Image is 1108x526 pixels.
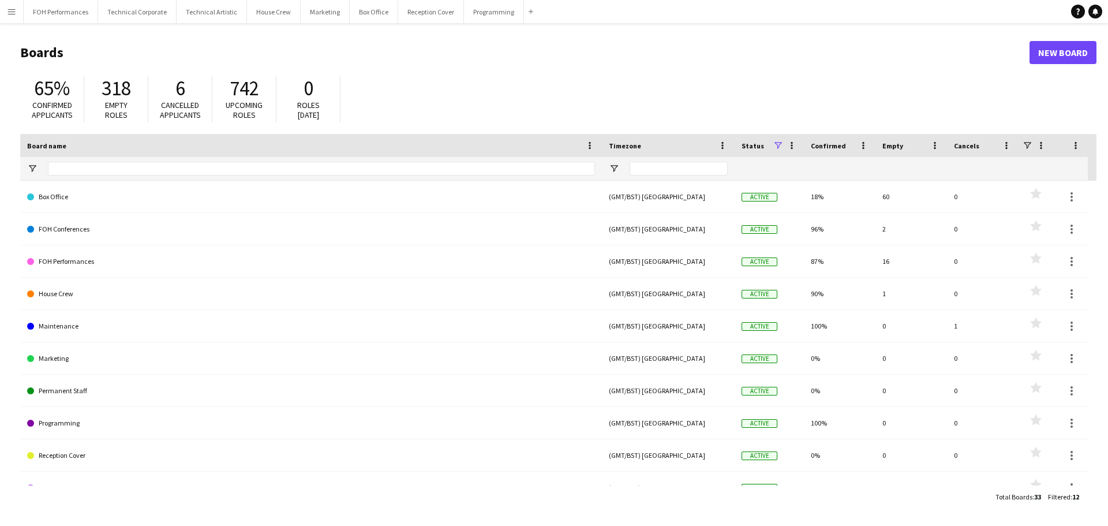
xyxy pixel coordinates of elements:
[27,310,595,342] a: Maintenance
[947,342,1019,374] div: 0
[247,1,301,23] button: House Crew
[947,213,1019,245] div: 0
[48,162,595,176] input: Board name Filter Input
[27,163,38,174] button: Open Filter Menu
[27,375,595,407] a: Permanent Staff
[875,181,947,212] div: 60
[105,100,128,120] span: Empty roles
[875,407,947,439] div: 0
[34,76,70,101] span: 65%
[301,1,350,23] button: Marketing
[27,278,595,310] a: House Crew
[875,310,947,342] div: 0
[804,245,875,277] div: 87%
[947,375,1019,406] div: 0
[947,278,1019,309] div: 0
[947,181,1019,212] div: 0
[742,225,777,234] span: Active
[947,439,1019,471] div: 0
[947,245,1019,277] div: 0
[742,355,777,363] span: Active
[27,407,595,439] a: Programming
[602,342,735,374] div: (GMT/BST) [GEOGRAPHIC_DATA]
[995,486,1041,508] div: :
[875,213,947,245] div: 2
[742,419,777,428] span: Active
[882,141,903,150] span: Empty
[804,278,875,309] div: 90%
[175,76,185,101] span: 6
[27,439,595,472] a: Reception Cover
[1072,493,1079,501] span: 12
[602,439,735,471] div: (GMT/BST) [GEOGRAPHIC_DATA]
[1048,486,1079,508] div: :
[742,258,777,266] span: Active
[609,141,641,150] span: Timezone
[742,193,777,202] span: Active
[630,162,728,176] input: Timezone Filter Input
[875,472,947,503] div: 128
[602,245,735,277] div: (GMT/BST) [GEOGRAPHIC_DATA]
[304,76,313,101] span: 0
[602,278,735,309] div: (GMT/BST) [GEOGRAPHIC_DATA]
[98,1,177,23] button: Technical Corporate
[27,472,595,504] a: Technical Artistic
[160,100,201,120] span: Cancelled applicants
[742,484,777,493] span: Active
[609,163,619,174] button: Open Filter Menu
[995,493,1032,501] span: Total Boards
[27,141,66,150] span: Board name
[602,213,735,245] div: (GMT/BST) [GEOGRAPHIC_DATA]
[602,310,735,342] div: (GMT/BST) [GEOGRAPHIC_DATA]
[464,1,524,23] button: Programming
[804,375,875,406] div: 0%
[742,290,777,299] span: Active
[1048,493,1070,501] span: Filtered
[602,472,735,503] div: (GMT/BST) [GEOGRAPHIC_DATA]
[875,342,947,374] div: 0
[24,1,98,23] button: FOH Performances
[804,407,875,439] div: 100%
[947,407,1019,439] div: 0
[804,181,875,212] div: 18%
[602,375,735,406] div: (GMT/BST) [GEOGRAPHIC_DATA]
[602,181,735,212] div: (GMT/BST) [GEOGRAPHIC_DATA]
[804,472,875,503] div: 56%
[804,439,875,471] div: 0%
[27,213,595,245] a: FOH Conferences
[742,322,777,331] span: Active
[27,245,595,278] a: FOH Performances
[875,439,947,471] div: 0
[742,141,764,150] span: Status
[742,387,777,396] span: Active
[804,310,875,342] div: 100%
[226,100,263,120] span: Upcoming roles
[742,452,777,460] span: Active
[102,76,131,101] span: 318
[875,278,947,309] div: 1
[875,375,947,406] div: 0
[804,213,875,245] div: 96%
[811,141,846,150] span: Confirmed
[398,1,464,23] button: Reception Cover
[947,472,1019,503] div: 3
[350,1,398,23] button: Box Office
[32,100,73,120] span: Confirmed applicants
[177,1,247,23] button: Technical Artistic
[954,141,979,150] span: Cancels
[20,44,1030,61] h1: Boards
[230,76,259,101] span: 742
[947,310,1019,342] div: 1
[1030,41,1096,64] a: New Board
[27,342,595,375] a: Marketing
[297,100,320,120] span: Roles [DATE]
[804,342,875,374] div: 0%
[875,245,947,277] div: 16
[27,181,595,213] a: Box Office
[1034,493,1041,501] span: 33
[602,407,735,439] div: (GMT/BST) [GEOGRAPHIC_DATA]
